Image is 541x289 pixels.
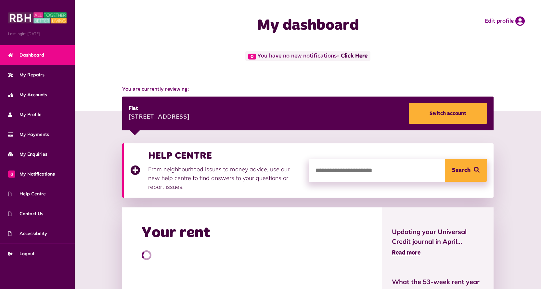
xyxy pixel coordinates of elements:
[8,190,46,197] span: Help Centre
[8,91,47,98] span: My Accounts
[392,227,484,257] a: Updating your Universal Credit journal in April... Read more
[485,16,525,26] a: Edit profile
[8,210,43,217] span: Contact Us
[8,111,42,118] span: My Profile
[148,165,302,191] p: From neighbourhood issues to money advice, use our new help centre to find answers to your questi...
[8,131,49,138] span: My Payments
[248,54,256,59] span: 0
[392,227,484,246] span: Updating your Universal Credit journal in April...
[409,103,487,124] a: Switch account
[445,159,487,182] button: Search
[8,52,44,59] span: Dashboard
[8,170,15,177] span: 0
[142,224,210,243] h2: Your rent
[245,51,370,61] span: You have no new notifications
[129,112,189,122] div: [STREET_ADDRESS]
[8,151,47,158] span: My Enquiries
[8,250,34,257] span: Logout
[122,85,493,93] span: You are currently reviewing:
[8,72,45,78] span: My Repairs
[392,250,420,256] span: Read more
[148,150,302,162] h3: HELP CENTRE
[8,171,55,177] span: My Notifications
[8,230,47,237] span: Accessibility
[129,105,189,112] div: Flat
[452,159,470,182] span: Search
[8,11,67,24] img: MyRBH
[8,31,67,37] span: Last login: [DATE]
[337,53,367,59] a: - Click Here
[198,16,418,35] h1: My dashboard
